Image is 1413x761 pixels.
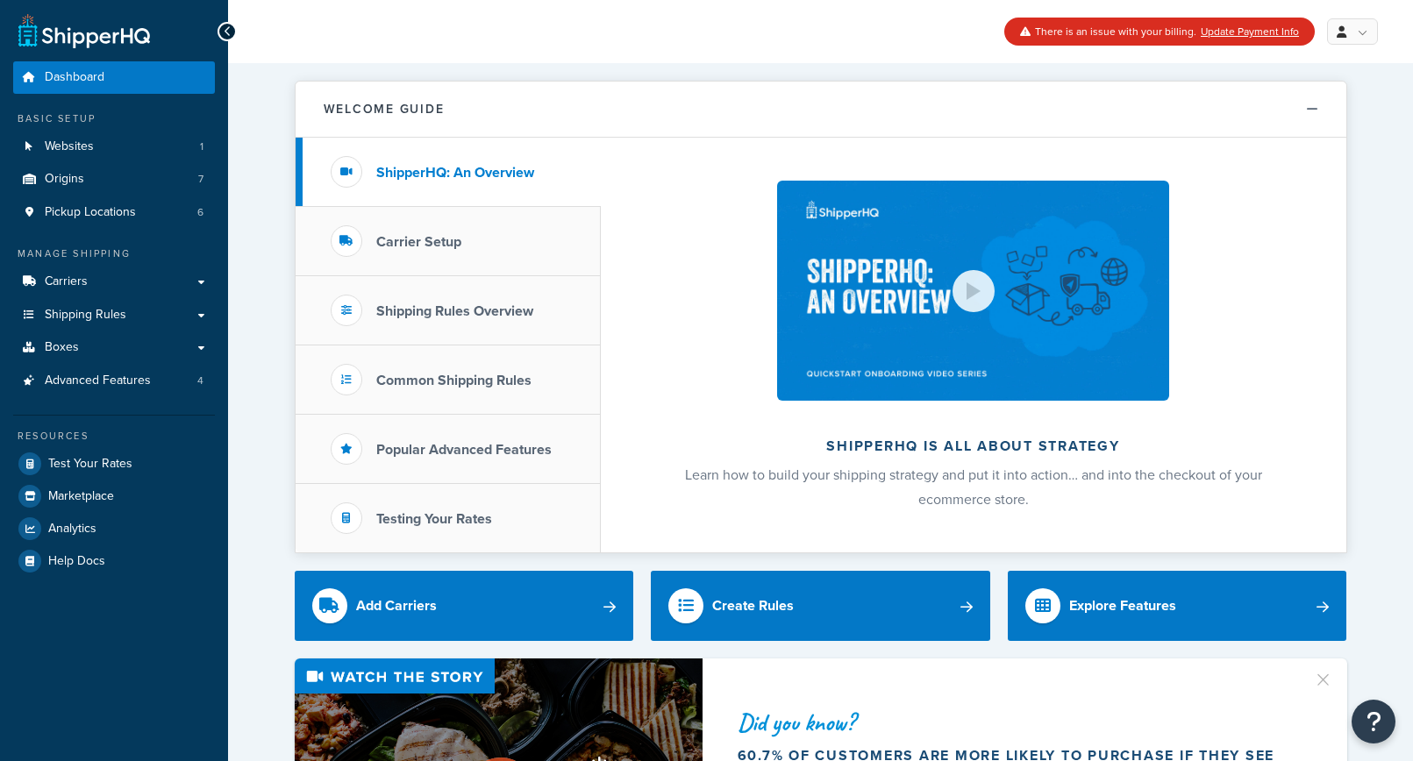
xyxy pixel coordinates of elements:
[1008,571,1347,641] a: Explore Features
[13,61,215,94] a: Dashboard
[651,571,990,641] a: Create Rules
[45,172,84,187] span: Origins
[13,266,215,298] a: Carriers
[45,308,126,323] span: Shipping Rules
[48,489,114,504] span: Marketplace
[295,571,634,641] a: Add Carriers
[685,465,1262,509] span: Learn how to build your shipping strategy and put it into action… and into the checkout of your e...
[45,340,79,355] span: Boxes
[712,594,794,618] div: Create Rules
[13,163,215,196] li: Origins
[376,511,492,527] h3: Testing Your Rates
[1035,24,1196,39] span: There is an issue with your billing.
[13,246,215,261] div: Manage Shipping
[198,172,203,187] span: 7
[777,181,1168,401] img: ShipperHQ is all about strategy
[1069,594,1176,618] div: Explore Features
[13,299,215,331] a: Shipping Rules
[48,554,105,569] span: Help Docs
[13,331,215,364] a: Boxes
[13,429,215,444] div: Resources
[296,82,1346,138] button: Welcome Guide
[13,545,215,577] a: Help Docs
[647,438,1300,454] h2: ShipperHQ is all about strategy
[13,513,215,544] a: Analytics
[48,457,132,472] span: Test Your Rates
[13,131,215,163] a: Websites1
[13,196,215,229] a: Pickup Locations6
[13,196,215,229] li: Pickup Locations
[197,373,203,388] span: 4
[738,710,1292,735] div: Did you know?
[45,274,88,289] span: Carriers
[376,165,534,181] h3: ShipperHQ: An Overview
[13,365,215,397] li: Advanced Features
[376,234,461,250] h3: Carrier Setup
[48,522,96,537] span: Analytics
[324,103,445,116] h2: Welcome Guide
[13,163,215,196] a: Origins7
[45,70,104,85] span: Dashboard
[197,205,203,220] span: 6
[45,205,136,220] span: Pickup Locations
[45,373,151,388] span: Advanced Features
[13,131,215,163] li: Websites
[200,139,203,154] span: 1
[13,365,215,397] a: Advanced Features4
[376,303,533,319] h3: Shipping Rules Overview
[376,442,552,458] h3: Popular Advanced Features
[376,373,532,388] h3: Common Shipping Rules
[13,111,215,126] div: Basic Setup
[1201,24,1299,39] a: Update Payment Info
[45,139,94,154] span: Websites
[13,480,215,512] a: Marketplace
[356,594,437,618] div: Add Carriers
[13,448,215,480] a: Test Your Rates
[1352,700,1395,743] button: Open Resource Center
